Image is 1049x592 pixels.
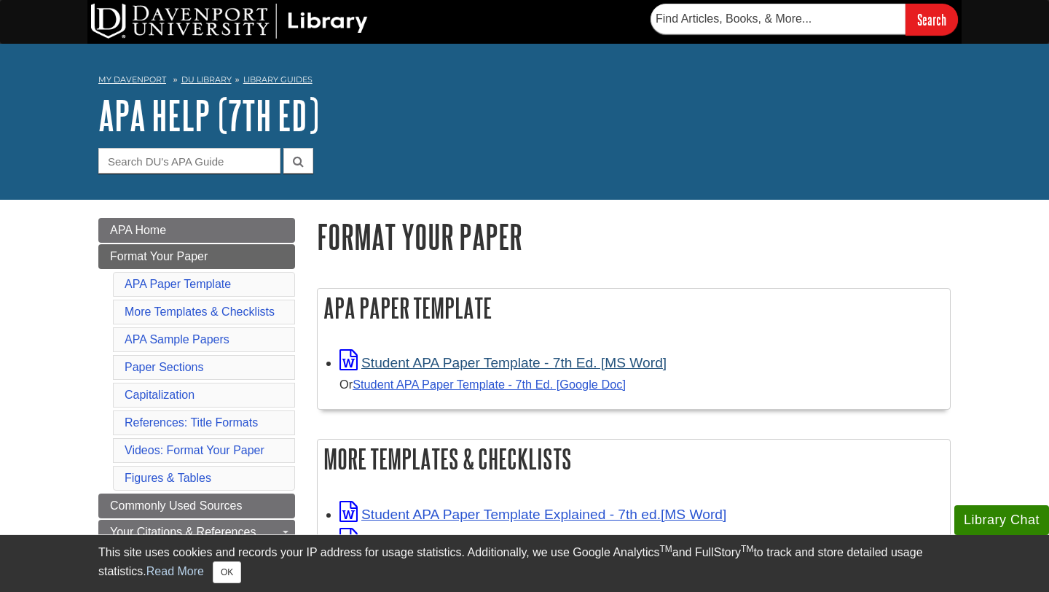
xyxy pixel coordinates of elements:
[651,4,905,34] input: Find Articles, Books, & More...
[125,361,204,373] a: Paper Sections
[213,561,241,583] button: Close
[146,565,204,577] a: Read More
[98,70,951,93] nav: breadcrumb
[98,74,166,86] a: My Davenport
[125,444,264,456] a: Videos: Format Your Paper
[317,218,951,255] h1: Format Your Paper
[125,278,231,290] a: APA Paper Template
[243,74,313,85] a: Library Guides
[954,505,1049,535] button: Library Chat
[125,416,258,429] a: References: Title Formats
[110,250,208,262] span: Format Your Paper
[98,244,295,269] a: Format Your Paper
[98,93,319,138] a: APA Help (7th Ed)
[98,148,280,174] input: Search DU's APA Guide
[98,544,951,583] div: This site uses cookies and records your IP address for usage statistics. Additionally, we use Goo...
[339,355,667,370] a: Link opens in new window
[318,289,950,327] h2: APA Paper Template
[110,526,256,538] span: Your Citations & References
[98,520,295,545] a: Your Citations & References
[125,333,229,346] a: APA Sample Papers
[98,494,295,518] a: Commonly Used Sources
[98,218,295,243] a: APA Home
[318,440,950,478] h2: More Templates & Checklists
[741,544,753,554] sup: TM
[110,499,242,512] span: Commonly Used Sources
[125,472,211,484] a: Figures & Tables
[353,378,626,391] a: Student APA Paper Template - 7th Ed. [Google Doc]
[659,544,672,554] sup: TM
[125,305,275,318] a: More Templates & Checklists
[651,4,958,35] form: Searches DU Library's articles, books, and more
[110,224,166,236] span: APA Home
[339,378,626,391] small: Or
[91,4,368,39] img: DU Library
[181,74,232,85] a: DU Library
[125,389,195,401] a: Capitalization
[905,4,958,35] input: Search
[339,507,726,522] a: Link opens in new window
